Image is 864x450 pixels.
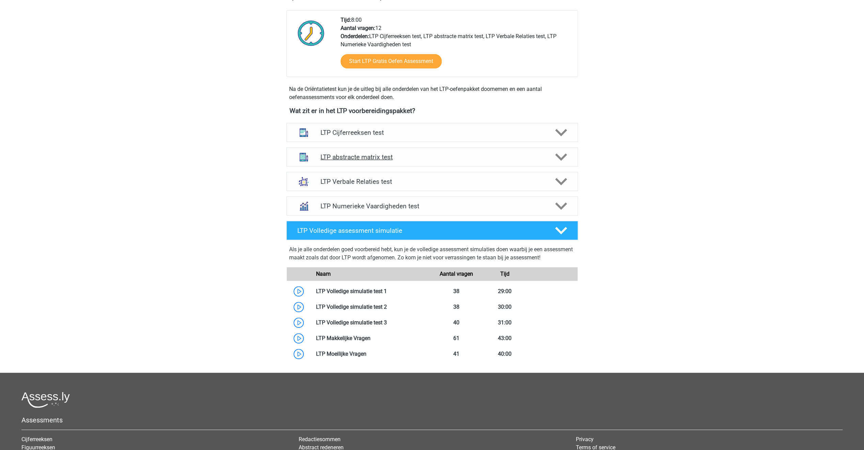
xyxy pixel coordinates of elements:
div: Aantal vragen [432,270,480,278]
img: Klok [294,16,328,50]
div: LTP Volledige simulatie test 3 [311,319,432,327]
b: Aantal vragen: [341,25,375,31]
h4: LTP Cijferreeksen test [320,129,544,136]
a: Redactiesommen [299,436,341,443]
b: Tijd: [341,17,351,23]
a: Privacy [576,436,593,443]
a: analogieen LTP Verbale Relaties test [284,172,581,191]
img: analogieen [295,173,313,190]
h4: LTP abstracte matrix test [320,153,544,161]
img: cijferreeksen [295,124,313,141]
a: Start LTP Gratis Oefen Assessment [341,54,442,68]
div: Na de Oriëntatietest kun je de uitleg bij alle onderdelen van het LTP-oefenpakket doornemen en ee... [286,85,578,101]
h4: LTP Volledige assessment simulatie [297,227,544,235]
h5: Assessments [21,416,843,424]
a: numeriek redeneren LTP Numerieke Vaardigheden test [284,196,581,215]
img: numeriek redeneren [295,197,313,215]
div: Tijd [481,270,529,278]
a: Cijferreeksen [21,436,52,443]
a: cijferreeksen LTP Cijferreeksen test [284,123,581,142]
img: Assessly logo [21,392,70,408]
div: Naam [311,270,432,278]
b: Onderdelen: [341,33,369,39]
img: abstracte matrices [295,148,313,166]
h4: LTP Numerieke Vaardigheden test [320,202,544,210]
div: LTP Makkelijke Vragen [311,334,432,342]
h4: LTP Verbale Relaties test [320,178,544,186]
div: LTP Volledige simulatie test 2 [311,303,432,311]
a: LTP Volledige assessment simulatie [284,221,581,240]
h4: Wat zit er in het LTP voorbereidingspakket? [289,107,575,115]
div: LTP Volledige simulatie test 1 [311,287,432,295]
div: 8:00 12 LTP Cijferreeksen test, LTP abstracte matrix test, LTP Verbale Relaties test, LTP Numerie... [335,16,577,77]
div: LTP Moeilijke Vragen [311,350,432,358]
a: abstracte matrices LTP abstracte matrix test [284,147,581,166]
div: Als je alle onderdelen goed voorbereid hebt, kun je de volledige assessment simulaties doen waarb... [289,245,575,264]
